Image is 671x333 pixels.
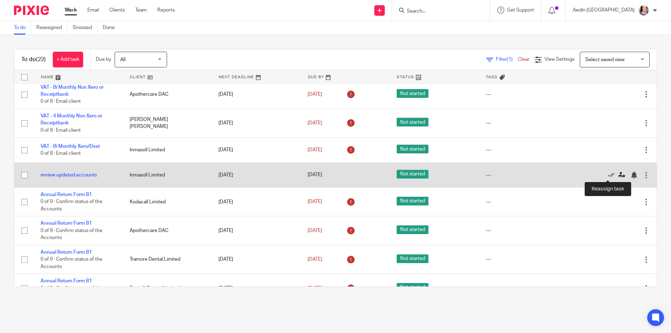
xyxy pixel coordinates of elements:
[53,52,83,67] a: + Add task
[41,144,100,149] a: VAT - Bi Monthly Xero/Dext
[123,274,212,303] td: Done & Dusted Limited
[308,121,322,125] span: [DATE]
[123,245,212,274] td: Tramore Dental Limited
[486,256,561,263] div: ---
[123,138,212,162] td: Inmasoll Limited
[211,109,301,137] td: [DATE]
[41,192,92,197] a: Annual Return Form B1
[518,57,529,62] a: Clear
[397,197,428,205] span: Not started
[544,57,575,62] span: View Settings
[486,285,561,292] div: ---
[41,250,92,255] a: Annual Return Form B1
[157,7,175,14] a: Reports
[21,56,46,63] h1: To do
[41,173,97,178] a: review updated accounts
[486,91,561,98] div: ---
[123,80,212,109] td: Apothercare DAC
[397,225,428,234] span: Not started
[41,221,92,226] a: Annual Return Form B1
[397,170,428,179] span: Not started
[308,92,322,97] span: [DATE]
[638,5,649,16] img: ComerfordFoley-37PS%20-%20Aedin%201.jpg
[608,172,618,179] a: Mark as done
[507,8,534,13] span: Get Support
[41,128,81,133] span: 0 of 8 · Email client
[135,7,147,14] a: Team
[41,85,103,97] a: VAT - Bi Monthly Non Xero or Receiptbank
[486,227,561,234] div: ---
[397,254,428,263] span: Not started
[36,21,67,35] a: Reassigned
[308,173,322,178] span: [DATE]
[14,6,49,15] img: Pixie
[211,274,301,303] td: [DATE]
[397,89,428,98] span: Not started
[211,138,301,162] td: [DATE]
[308,199,322,204] span: [DATE]
[120,57,125,62] span: All
[73,21,98,35] a: Snoozed
[486,120,561,126] div: ---
[123,187,212,216] td: Kodacall Limited
[41,99,81,104] span: 0 of 8 · Email client
[486,75,498,79] span: Tags
[14,21,31,35] a: To do
[211,245,301,274] td: [DATE]
[397,145,428,153] span: Not started
[87,7,99,14] a: Email
[211,216,301,245] td: [DATE]
[123,162,212,187] td: Inmasoll Limited
[41,278,92,283] a: Annual Return Form B1
[41,228,102,240] span: 0 of 9 · Confirm status of the Accounts
[573,7,635,14] p: Aedín [GEOGRAPHIC_DATA]
[486,198,561,205] div: ---
[308,286,322,291] span: [DATE]
[123,109,212,137] td: [PERSON_NAME] [PERSON_NAME]
[65,7,77,14] a: Work
[41,286,102,298] span: 0 of 9 · Confirm status of the Accounts
[211,162,301,187] td: [DATE]
[96,56,111,63] p: Due by
[41,257,102,269] span: 0 of 9 · Confirm status of the Accounts
[507,57,513,62] span: (1)
[211,80,301,109] td: [DATE]
[585,57,625,62] span: Select saved view
[109,7,125,14] a: Clients
[397,283,428,292] span: Not started
[308,257,322,262] span: [DATE]
[211,187,301,216] td: [DATE]
[486,172,561,179] div: ---
[123,216,212,245] td: Apothercare DAC
[41,200,102,212] span: 0 of 9 · Confirm status of the Accounts
[41,114,102,125] a: VAT - 4 Monthly Non Xero or Receiptbank
[36,57,46,62] span: (22)
[41,151,81,156] span: 0 of 8 · Email client
[308,147,322,152] span: [DATE]
[406,8,469,15] input: Search
[496,57,518,62] span: Filter
[397,118,428,126] span: Not started
[308,228,322,233] span: [DATE]
[486,146,561,153] div: ---
[103,21,120,35] a: Done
